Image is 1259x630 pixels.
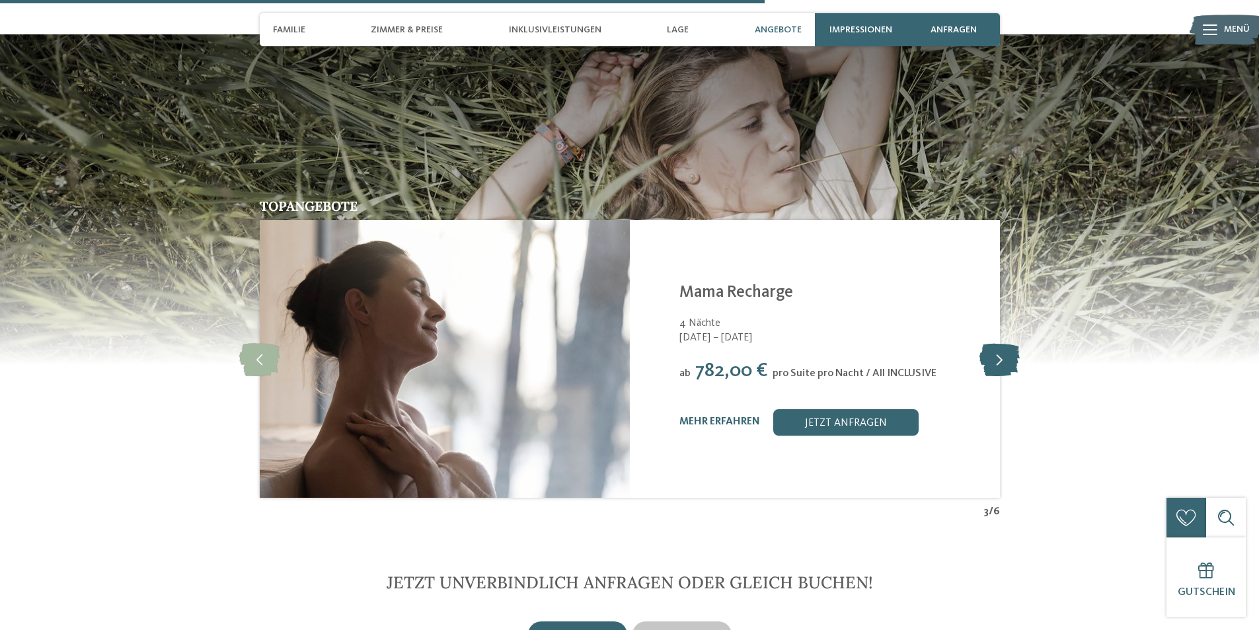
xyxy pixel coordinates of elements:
span: [DATE] – [DATE] [679,331,983,345]
span: Angebote [755,24,802,36]
span: 782,00 € [695,361,768,381]
a: Mama Recharge [679,284,793,301]
span: Topangebote [260,198,358,214]
span: 3 [984,504,989,519]
span: ab [679,368,691,379]
span: JETZT UNVERBINDLICH ANFRAGEN ODER GLEICH BUCHEN! [387,572,873,593]
span: Impressionen [829,24,892,36]
a: mehr erfahren [679,416,760,427]
span: pro Suite pro Nacht / All INCLUSIVE [773,368,936,379]
a: Gutschein [1166,537,1246,617]
span: Zimmer & Preise [371,24,443,36]
img: Mama Recharge [260,220,630,498]
span: Lage [667,24,689,36]
span: Familie [273,24,305,36]
span: / [989,504,993,519]
span: Gutschein [1178,587,1235,598]
span: Inklusivleistungen [509,24,601,36]
span: 6 [993,504,1000,519]
span: 4 Nächte [679,318,720,329]
span: anfragen [931,24,977,36]
a: jetzt anfragen [773,409,919,436]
